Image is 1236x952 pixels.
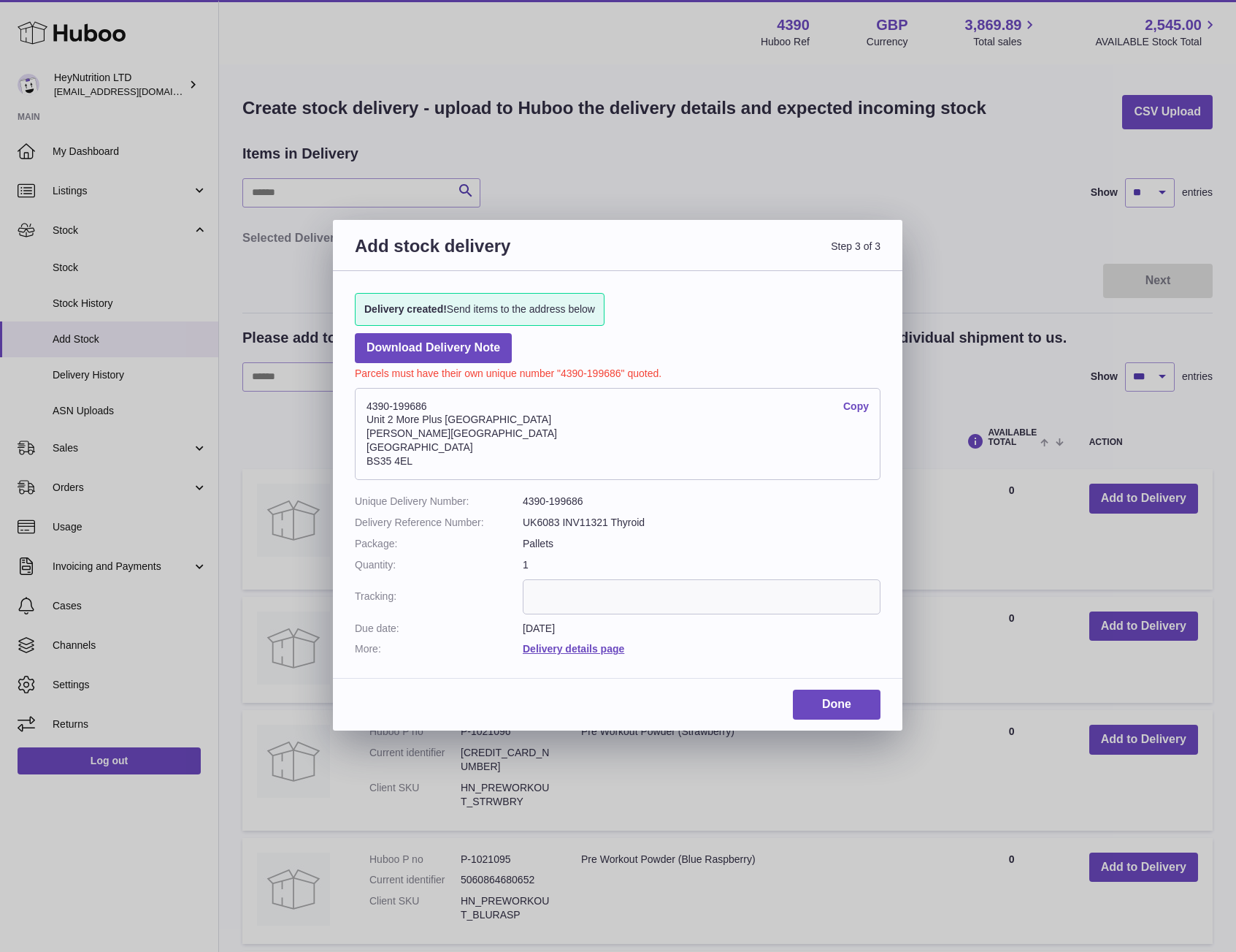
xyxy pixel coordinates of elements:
dt: Due date: [355,622,523,636]
dt: Unique Delivery Number: [355,495,523,509]
a: Download Delivery Note [355,333,512,363]
dt: Tracking: [355,579,523,614]
dt: Package: [355,537,523,551]
span: Step 3 of 3 [618,235,880,275]
a: Copy [843,400,869,414]
dd: 1 [523,558,880,572]
a: Delivery details page [523,643,624,655]
a: Done [793,690,880,720]
dd: UK6083 INV11321 Thyroid [523,516,880,530]
address: 4390-199686 Unit 2 More Plus [GEOGRAPHIC_DATA] [PERSON_NAME][GEOGRAPHIC_DATA] [GEOGRAPHIC_DATA] B... [355,388,880,480]
strong: Delivery created! [364,303,447,315]
span: Send items to the address below [364,302,595,316]
dd: 4390-199686 [523,495,880,509]
p: Parcels must have their own unique number "4390-199686" quoted. [355,363,880,381]
dt: Quantity: [355,558,523,572]
dt: More: [355,642,523,656]
dd: Pallets [523,537,880,551]
dt: Delivery Reference Number: [355,516,523,530]
dd: [DATE] [523,622,880,636]
h3: Add stock delivery [355,235,618,275]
